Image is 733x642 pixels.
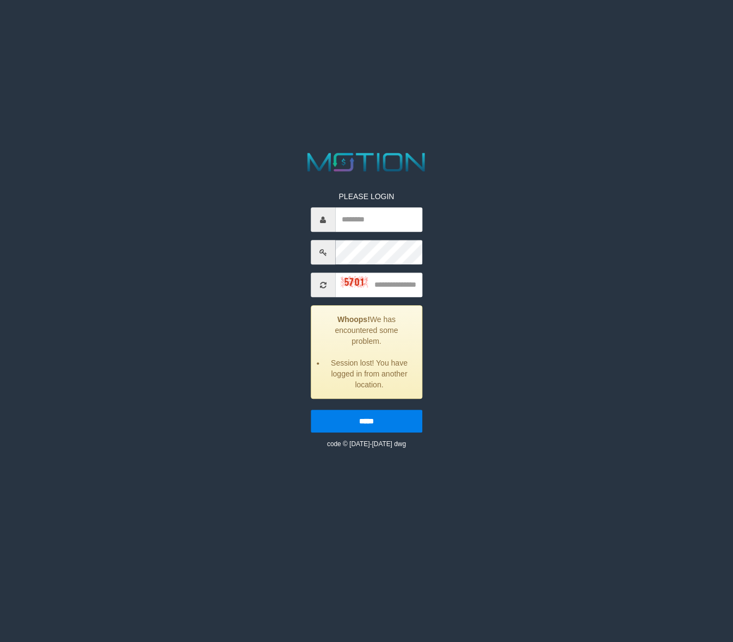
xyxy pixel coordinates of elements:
[337,316,370,324] strong: Whoops!
[325,358,414,391] li: Session lost! You have logged in from another location.
[327,441,406,448] small: code © [DATE]-[DATE] dwg
[311,192,422,202] p: PLEASE LOGIN
[303,150,431,175] img: MOTION_logo.png
[311,306,422,399] div: We has encountered some problem.
[341,276,368,287] img: captcha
